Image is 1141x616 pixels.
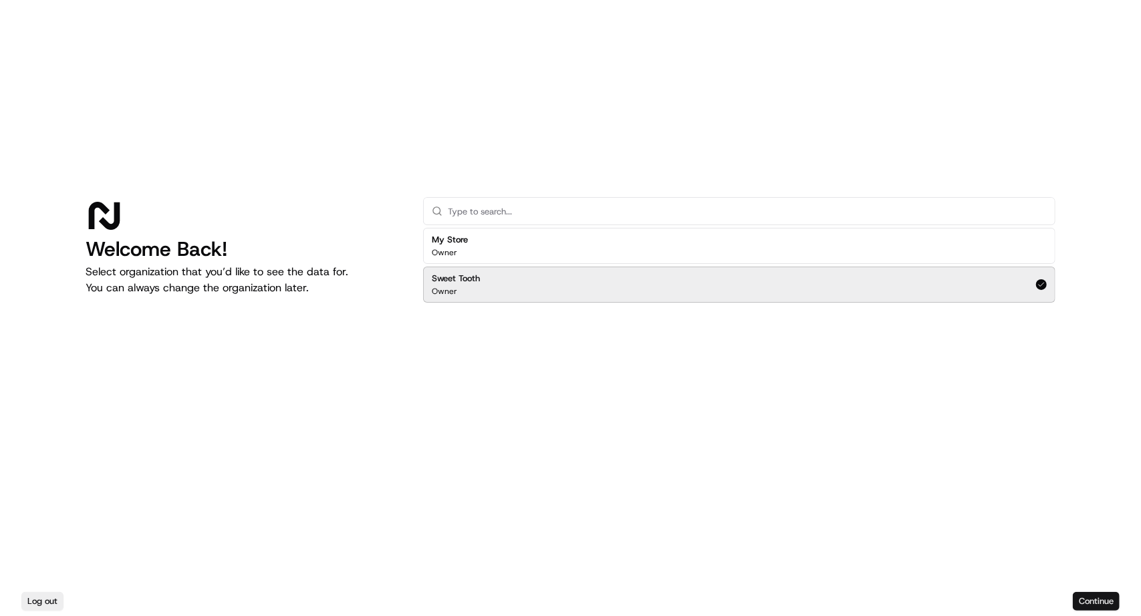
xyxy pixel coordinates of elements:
button: Log out [21,592,64,611]
button: Continue [1073,592,1120,611]
div: Suggestions [423,225,1055,305]
p: Owner [432,286,457,297]
h2: My Store [432,234,468,246]
h2: Sweet Tooth [432,273,480,285]
h1: Welcome Back! [86,237,402,261]
input: Type to search... [448,198,1047,224]
p: Owner [432,247,457,258]
p: Select organization that you’d like to see the data for. You can always change the organization l... [86,264,402,296]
